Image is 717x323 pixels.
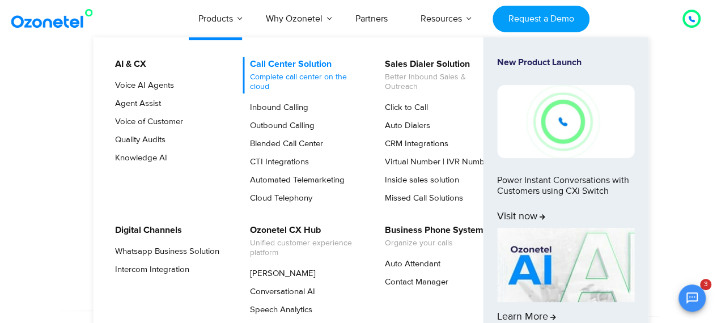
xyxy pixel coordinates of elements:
[377,173,461,187] a: Inside sales solution
[243,223,363,260] a: Ozonetel CX HubUnified customer experience platform
[497,57,634,223] a: New Product LaunchPower Instant Conversations with Customers using CXi SwitchVisit now
[377,223,485,250] a: Business Phone SystemOrganize your calls
[385,239,483,248] span: Organize your calls
[385,73,497,92] span: Better Inbound Sales & Outreach
[44,156,673,169] div: Turn every conversation into a growth engine for your enterprise.
[108,223,184,237] a: Digital Channels
[243,285,317,299] a: Conversational AI
[243,192,314,205] a: Cloud Telephony
[250,73,362,92] span: Complete call center on the cloud
[377,257,442,271] a: Auto Attendant
[243,173,346,187] a: Automated Telemarketing
[493,6,589,32] a: Request a Demo
[377,119,432,133] a: Auto Dialers
[44,72,673,108] div: Orchestrate Intelligent
[678,284,706,312] button: Open chat
[250,239,362,258] span: Unified customer experience platform
[243,137,325,151] a: Blended Call Center
[497,85,634,158] img: New-Project-17.png
[108,115,185,129] a: Voice of Customer
[377,101,430,114] a: Click to Call
[108,133,167,147] a: Quality Audits
[377,275,450,289] a: Contact Manager
[108,57,148,71] a: AI & CX
[377,57,498,93] a: Sales Dialer SolutionBetter Inbound Sales & Outreach
[243,155,311,169] a: CTI Integrations
[377,155,494,169] a: Virtual Number | IVR Number
[377,192,465,205] a: Missed Call Solutions
[108,151,169,165] a: Knowledge AI
[497,228,634,303] img: AI
[377,137,450,151] a: CRM Integrations
[700,279,711,290] span: 3
[497,211,545,223] span: Visit now
[44,101,673,156] div: Customer Experiences
[108,263,191,277] a: Intercom Integration
[243,267,317,280] a: [PERSON_NAME]
[243,119,316,133] a: Outbound Calling
[243,57,363,93] a: Call Center SolutionComplete call center on the cloud
[243,101,310,114] a: Inbound Calling
[108,245,221,258] a: Whatsapp Business Solution
[108,79,176,92] a: Voice AI Agents
[108,97,163,110] a: Agent Assist
[243,303,314,317] a: Speech Analytics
